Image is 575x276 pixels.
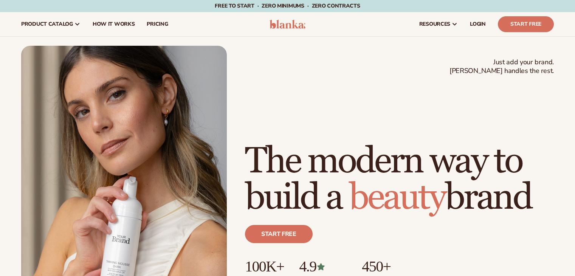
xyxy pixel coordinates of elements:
[245,258,284,275] p: 100K+
[362,258,419,275] p: 450+
[470,21,486,27] span: LOGIN
[413,12,464,36] a: resources
[419,21,450,27] span: resources
[498,16,554,32] a: Start Free
[270,20,305,29] img: logo
[349,175,445,220] span: beauty
[141,12,174,36] a: pricing
[245,143,554,216] h1: The modern way to build a brand
[147,21,168,27] span: pricing
[299,258,347,275] p: 4.9
[15,12,87,36] a: product catalog
[245,225,313,243] a: Start free
[449,58,554,76] span: Just add your brand. [PERSON_NAME] handles the rest.
[87,12,141,36] a: How It Works
[464,12,492,36] a: LOGIN
[93,21,135,27] span: How It Works
[215,2,360,9] span: Free to start · ZERO minimums · ZERO contracts
[21,21,73,27] span: product catalog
